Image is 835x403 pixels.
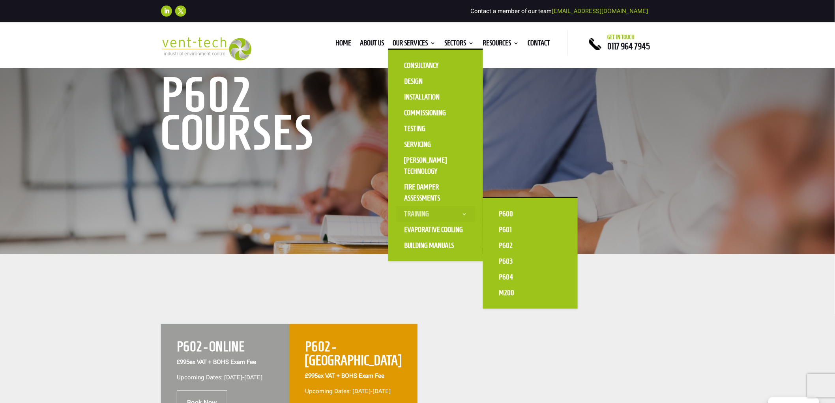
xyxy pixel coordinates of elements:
[552,7,648,15] a: [EMAIL_ADDRESS][DOMAIN_NAME]
[305,372,384,379] strong: ex VAT + BOHS Exam Fee
[491,253,570,269] a: P603
[483,40,519,49] a: Resources
[396,73,475,89] a: Design
[607,41,650,51] a: 0117 964 7945
[491,206,570,222] a: P600
[177,373,273,382] p: Upcoming Dates: [DATE]-[DATE]
[444,40,474,49] a: Sectors
[177,340,273,358] h2: P602 - ONLINE
[396,137,475,152] a: Servicing
[396,179,475,206] a: Fire Damper Assessments
[491,269,570,285] a: P604
[305,340,402,371] h2: P602 - [GEOGRAPHIC_DATA]
[393,40,436,49] a: Our Services
[396,89,475,105] a: Installation
[305,387,402,396] p: Upcoming Dates: [DATE]-[DATE]
[305,372,318,379] span: £995
[177,358,189,366] span: £995
[491,285,570,301] a: M200
[396,121,475,137] a: Testing
[396,58,475,73] a: Consultancy
[396,152,475,179] a: [PERSON_NAME] Technology
[175,6,186,17] a: Follow on X
[161,76,402,156] h1: P602 Courses
[528,40,550,49] a: Contact
[335,40,351,49] a: Home
[396,105,475,121] a: Commissioning
[360,40,384,49] a: About us
[161,37,251,60] img: 2023-09-27T08_35_16.549ZVENT-TECH---Clear-background
[491,222,570,238] a: P601
[396,222,475,238] a: Evaporative Cooling
[396,238,475,253] a: Building Manuals
[396,206,475,222] a: Training
[491,238,570,253] a: P602
[177,358,256,366] strong: ex VAT + BOHS Exam Fee
[607,34,635,40] span: Get in touch
[161,6,172,17] a: Follow on LinkedIn
[470,7,648,15] span: Contact a member of our team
